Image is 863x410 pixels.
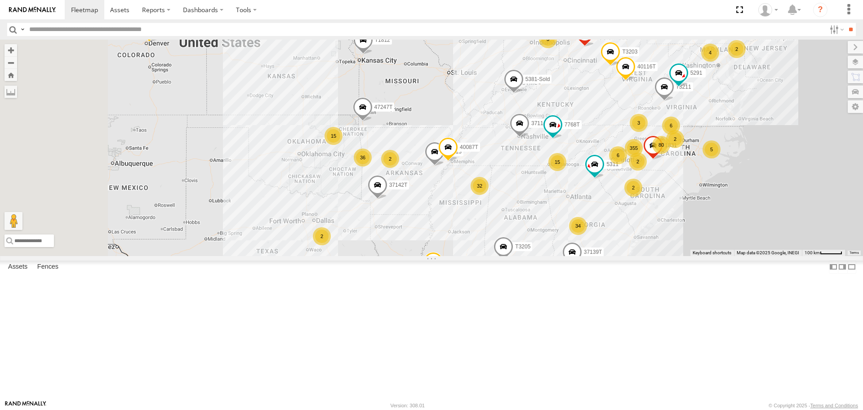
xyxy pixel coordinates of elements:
[381,150,399,168] div: 2
[569,217,587,235] div: 34
[629,153,647,171] div: 2
[4,212,22,230] button: Drag Pegman onto the map to open Street View
[829,261,838,274] label: Dock Summary Table to the Left
[701,44,719,62] div: 4
[813,3,827,17] i: ?
[690,70,703,76] span: 5291
[33,261,63,274] label: Fences
[662,117,680,135] div: 6
[525,77,550,83] span: 5381-Sold
[728,40,746,58] div: 2
[652,136,670,154] div: 80
[460,144,478,150] span: 40087T
[625,139,643,157] div: 355
[515,244,530,250] span: T3205
[539,30,557,48] div: 3
[826,23,845,36] label: Search Filter Options
[4,261,32,274] label: Assets
[389,182,408,188] span: 37142T
[769,403,858,408] div: © Copyright 2025 -
[848,100,863,113] label: Map Settings
[5,401,46,410] a: Visit our Website
[548,153,566,171] div: 15
[676,84,691,90] span: T3211
[755,3,781,17] div: Dwight Wallace
[637,64,656,70] span: 40116T
[9,7,56,13] img: rand-logo.svg
[609,146,627,164] div: 6
[354,149,372,167] div: 36
[630,114,648,132] div: 3
[531,121,550,127] span: 37113T
[4,56,17,69] button: Zoom out
[4,69,17,81] button: Zoom Home
[737,250,799,255] span: Map data ©2025 Google, INEGI
[4,44,17,56] button: Zoom in
[703,140,721,158] div: 5
[666,130,684,148] div: 2
[4,86,17,98] label: Measure
[19,23,26,36] label: Search Query
[622,49,637,55] span: T3203
[446,149,462,155] span: T1813
[802,250,845,256] button: Map Scale: 100 km per 46 pixels
[374,104,393,111] span: 47247T
[805,250,820,255] span: 100 km
[471,177,489,195] div: 32
[313,227,331,245] div: 2
[584,249,602,255] span: 37139T
[810,403,858,408] a: Terms and Conditions
[624,179,642,197] div: 2
[325,127,343,145] div: 15
[838,261,847,274] label: Dock Summary Table to the Right
[850,251,859,254] a: Terms (opens in new tab)
[606,161,618,167] span: 5311
[375,37,390,44] span: T1812
[391,403,425,408] div: Version: 308.01
[693,250,731,256] button: Keyboard shortcuts
[565,122,580,128] span: 7768T
[847,261,856,274] label: Hide Summary Table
